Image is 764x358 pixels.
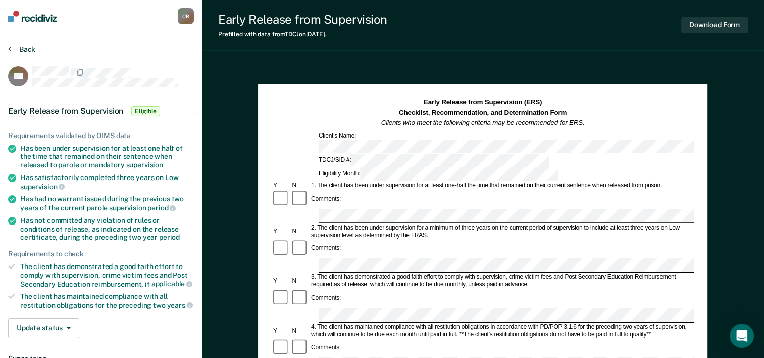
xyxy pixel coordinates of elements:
div: Has not committed any violation of rules or conditions of release, as indicated on the release ce... [20,216,194,242]
div: Comments: [310,344,342,352]
span: supervision [126,161,163,169]
span: supervision [20,183,65,191]
span: years [167,301,193,309]
span: period [159,233,180,241]
div: Y [272,228,290,235]
div: N [291,182,310,190]
button: Update status [8,318,79,338]
div: Eligibility Month: [317,167,560,181]
img: Recidiviz [8,11,57,22]
div: N [291,327,310,335]
div: Open Intercom Messenger [730,324,754,348]
span: Eligible [131,106,160,116]
div: TDCJ/SID #: [317,154,551,168]
div: 3. The client has demonstrated a good faith effort to comply with supervision, crime victim fees ... [310,274,694,289]
div: Requirements validated by OIMS data [8,131,194,140]
span: period [147,204,176,212]
div: Comments: [310,245,342,252]
strong: Checklist, Recommendation, and Determination Form [399,109,567,116]
div: 1. The client has been under supervision for at least one-half the time that remained on their cu... [310,182,694,190]
button: Download Form [681,17,748,33]
div: Comments: [310,294,342,302]
span: applicable [151,280,192,288]
div: Y [272,277,290,285]
div: Prefilled with data from TDCJ on [DATE] . [218,31,387,38]
button: CR [178,8,194,24]
div: Comments: [310,195,342,203]
div: N [291,228,310,235]
div: The client has maintained compliance with all restitution obligations for the preceding two [20,292,194,309]
div: Y [272,327,290,335]
button: Back [8,44,35,54]
div: Has satisfactorily completed three years on Low [20,173,194,191]
div: The client has demonstrated a good faith effort to comply with supervision, crime victim fees and... [20,262,194,288]
div: 4. The client has maintained compliance with all restitution obligations in accordance with PD/PO... [310,323,694,338]
div: Early Release from Supervision [218,12,387,27]
div: Has been under supervision for at least one half of the time that remained on their sentence when... [20,144,194,169]
div: Y [272,182,290,190]
div: Has had no warrant issued during the previous two years of the current parole supervision [20,195,194,212]
div: 2. The client has been under supervision for a minimum of three years on the current period of su... [310,224,694,239]
div: Requirements to check [8,250,194,258]
span: Early Release from Supervision [8,106,123,116]
strong: Early Release from Supervision (ERS) [424,99,542,106]
div: C R [178,8,194,24]
div: N [291,277,310,285]
em: Clients who meet the following criteria may be recommended for ERS. [381,119,585,126]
